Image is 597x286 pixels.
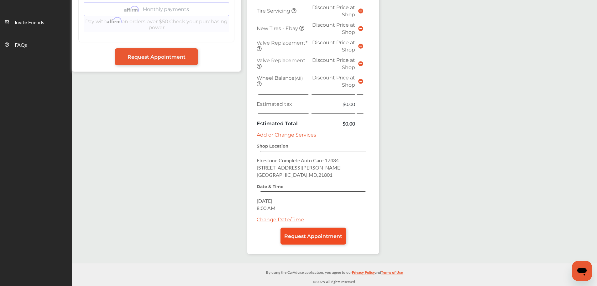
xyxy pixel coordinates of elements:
a: Add or Change Services [257,132,316,138]
a: Change Date/Time [257,217,304,223]
span: [DATE] [257,197,272,204]
span: Valve Replacement* [257,40,307,46]
strong: Date & Time [257,184,283,189]
td: Estimated Total [255,118,310,129]
span: Discount Price at Shop [312,40,355,53]
span: [GEOGRAPHIC_DATA] , MD , 21801 [257,171,333,178]
span: Request Appointment [128,54,186,60]
span: 8:00 AM [257,204,275,212]
span: New Tires - Ebay [257,25,299,31]
span: Firestone Complete Auto Care 17434 [257,157,339,164]
span: Tire Servicing [257,8,291,14]
span: Wheel Balance [257,75,303,81]
span: Discount Price at Shop [312,22,355,35]
span: Request Appointment [284,233,342,239]
a: Request Appointment [115,48,198,65]
td: $0.00 [310,118,357,129]
span: Discount Price at Shop [312,57,355,70]
span: FAQs [15,41,27,49]
span: [STREET_ADDRESS][PERSON_NAME] [257,164,342,171]
iframe: Button to launch messaging window [572,261,592,281]
span: Discount Price at Shop [312,75,355,88]
p: By using the CarAdvise application, you agree to our and [72,269,597,275]
td: Estimated tax [255,99,310,109]
a: Request Appointment [280,228,346,245]
strong: Shop Location [257,143,288,148]
small: (All) [295,76,303,81]
span: Valve Replacement [257,57,306,63]
div: © 2025 All rights reserved. [72,263,597,286]
a: Privacy Policy [352,269,375,278]
td: $0.00 [310,99,357,109]
a: Terms of Use [381,269,403,278]
span: Invite Friends [15,19,44,27]
span: Discount Price at Shop [312,4,355,18]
